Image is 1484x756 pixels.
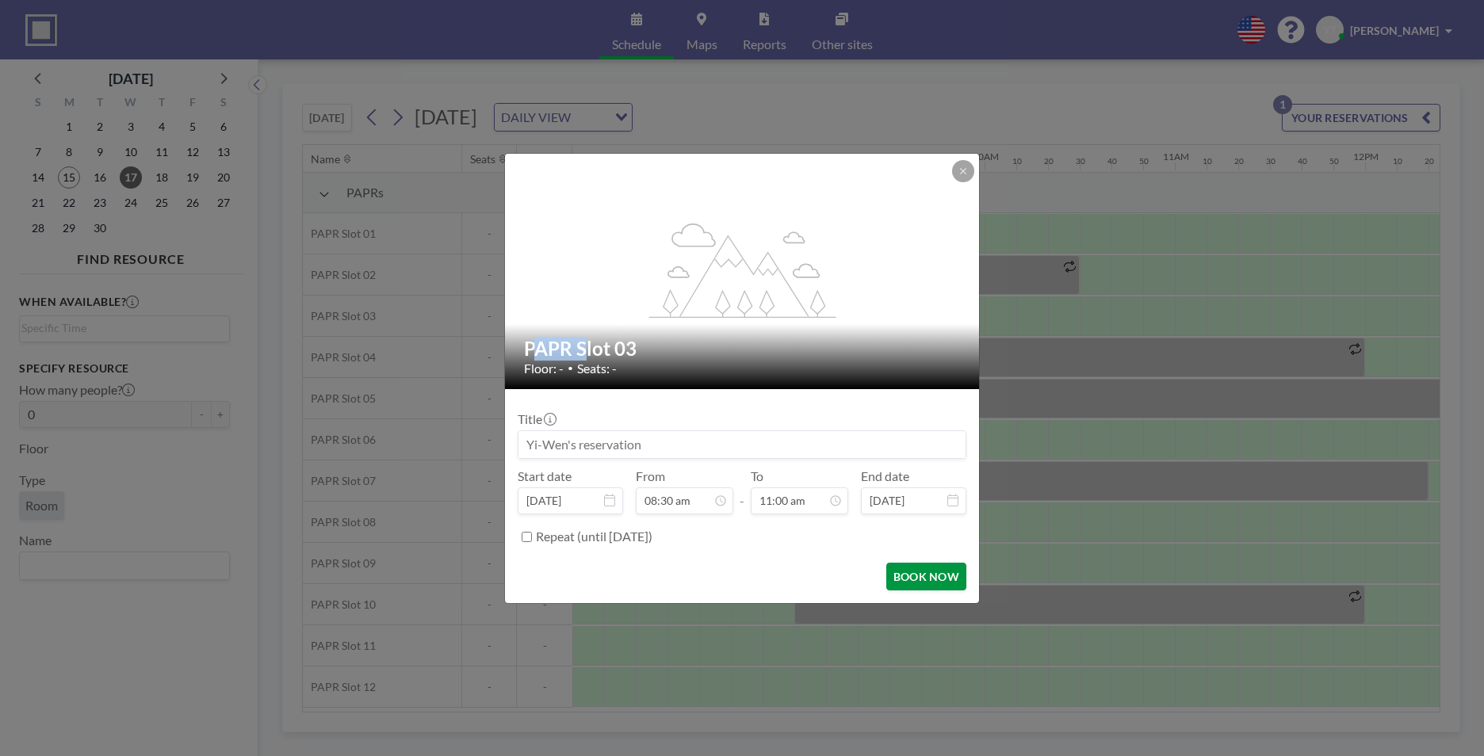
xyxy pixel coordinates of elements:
h2: PAPR Slot 03 [524,337,962,361]
button: BOOK NOW [886,563,966,590]
label: Title [518,411,555,427]
span: • [568,362,573,374]
span: - [740,474,744,509]
label: From [636,468,665,484]
label: Start date [518,468,572,484]
label: End date [861,468,909,484]
g: flex-grow: 1.2; [649,222,836,317]
label: To [751,468,763,484]
span: Seats: - [577,361,617,376]
input: Yi-Wen's reservation [518,431,966,458]
label: Repeat (until [DATE]) [536,529,652,544]
span: Floor: - [524,361,564,376]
